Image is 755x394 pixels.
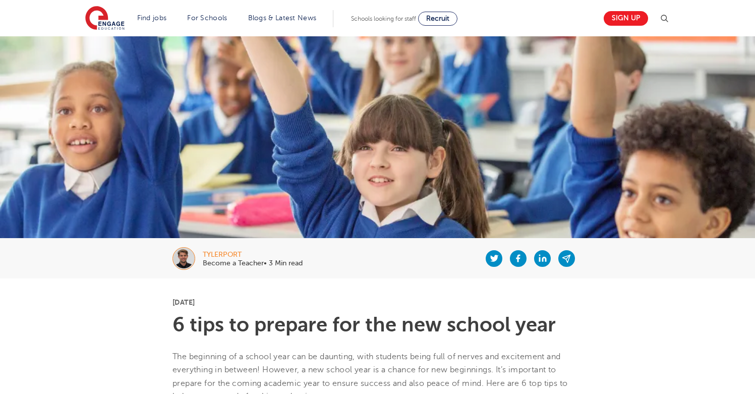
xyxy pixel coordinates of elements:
[172,315,583,335] h1: 6 tips to prepare for the new school year
[604,11,648,26] a: Sign up
[351,15,416,22] span: Schools looking for staff
[172,299,583,306] p: [DATE]
[203,260,303,267] p: Become a Teacher• 3 Min read
[426,15,449,22] span: Recruit
[85,6,125,31] img: Engage Education
[418,12,457,26] a: Recruit
[137,14,167,22] a: Find jobs
[187,14,227,22] a: For Schools
[248,14,317,22] a: Blogs & Latest News
[203,251,303,258] div: tylerport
